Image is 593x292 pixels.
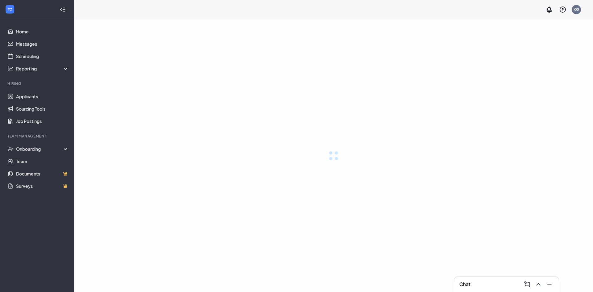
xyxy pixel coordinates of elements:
[16,103,69,115] a: Sourcing Tools
[16,146,69,152] div: Onboarding
[16,115,69,127] a: Job Postings
[574,7,579,12] div: KG
[533,279,543,289] button: ChevronUp
[16,38,69,50] a: Messages
[522,279,532,289] button: ComposeMessage
[16,66,69,72] div: Reporting
[546,281,553,288] svg: Minimize
[16,25,69,38] a: Home
[16,90,69,103] a: Applicants
[535,281,542,288] svg: ChevronUp
[7,146,14,152] svg: UserCheck
[7,66,14,72] svg: Analysis
[7,81,68,86] div: Hiring
[545,6,553,13] svg: Notifications
[16,167,69,180] a: DocumentsCrown
[16,50,69,62] a: Scheduling
[524,281,531,288] svg: ComposeMessage
[16,180,69,192] a: SurveysCrown
[544,279,554,289] button: Minimize
[559,6,566,13] svg: QuestionInfo
[459,281,470,288] h3: Chat
[16,155,69,167] a: Team
[7,133,68,139] div: Team Management
[7,6,13,12] svg: WorkstreamLogo
[60,6,66,13] svg: Collapse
